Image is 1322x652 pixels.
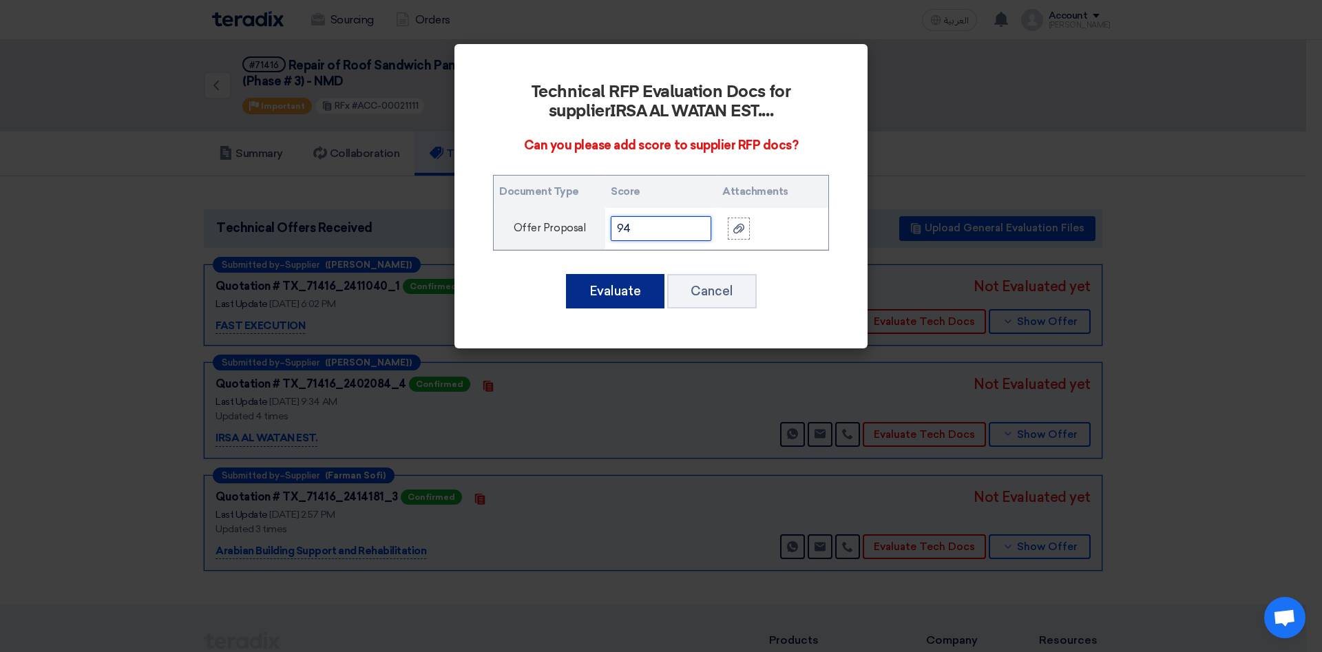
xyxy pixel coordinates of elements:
[566,274,664,308] button: Evaluate
[524,138,799,153] span: Can you please add score to supplier RFP docs?
[1264,597,1305,638] div: Open chat
[717,176,828,208] th: Attachments
[494,208,605,250] td: Offer Proposal
[605,176,717,208] th: Score
[611,216,711,241] input: Score..
[493,83,829,121] h2: Technical RFP Evaluation Docs for supplier ...
[494,176,605,208] th: Document Type
[610,103,762,120] b: IRSA AL WATAN EST.
[667,274,757,308] button: Cancel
